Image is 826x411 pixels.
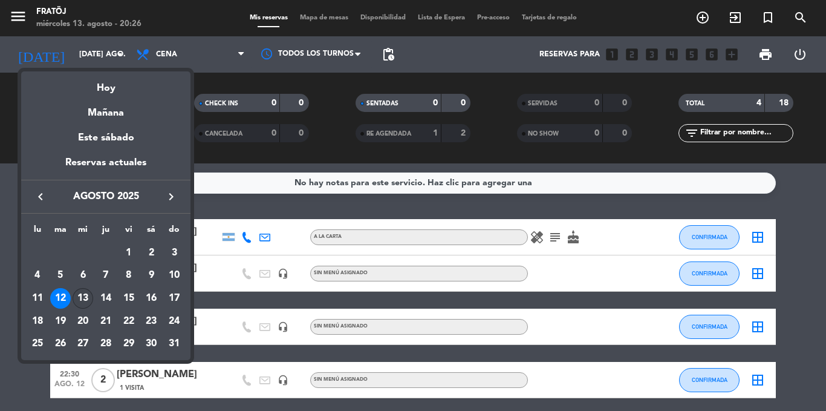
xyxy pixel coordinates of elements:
td: 26 de agosto de 2025 [49,333,72,356]
td: 12 de agosto de 2025 [49,287,72,310]
div: 10 [164,265,184,286]
td: 24 de agosto de 2025 [163,310,186,333]
div: 15 [119,288,139,309]
div: 27 [73,334,93,355]
i: keyboard_arrow_left [33,189,48,204]
span: agosto 2025 [51,189,160,205]
td: 25 de agosto de 2025 [26,333,49,356]
th: jueves [94,223,117,242]
div: 28 [96,334,116,355]
div: 11 [27,288,48,309]
button: keyboard_arrow_left [30,189,51,205]
td: 17 de agosto de 2025 [163,287,186,310]
td: 30 de agosto de 2025 [140,333,163,356]
div: 22 [119,311,139,332]
td: 2 de agosto de 2025 [140,242,163,265]
td: 15 de agosto de 2025 [117,287,140,310]
td: 19 de agosto de 2025 [49,310,72,333]
th: martes [49,223,72,242]
td: 1 de agosto de 2025 [117,242,140,265]
th: miércoles [71,223,94,242]
div: Mañana [21,96,190,121]
div: 8 [119,265,139,286]
div: 12 [50,288,71,309]
div: 24 [164,311,184,332]
td: 28 de agosto de 2025 [94,333,117,356]
td: 20 de agosto de 2025 [71,310,94,333]
td: 29 de agosto de 2025 [117,333,140,356]
div: 4 [27,265,48,286]
button: keyboard_arrow_right [160,189,182,205]
div: 31 [164,334,184,355]
div: 2 [141,243,161,263]
td: 6 de agosto de 2025 [71,265,94,288]
div: Este sábado [21,121,190,155]
td: 10 de agosto de 2025 [163,265,186,288]
div: 16 [141,288,161,309]
div: 14 [96,288,116,309]
div: Reservas actuales [21,155,190,180]
td: 14 de agosto de 2025 [94,287,117,310]
td: 3 de agosto de 2025 [163,242,186,265]
div: 17 [164,288,184,309]
div: 5 [50,265,71,286]
td: 13 de agosto de 2025 [71,287,94,310]
td: 31 de agosto de 2025 [163,333,186,356]
th: lunes [26,223,49,242]
th: viernes [117,223,140,242]
div: 21 [96,311,116,332]
td: 23 de agosto de 2025 [140,310,163,333]
div: 3 [164,243,184,263]
div: 20 [73,311,93,332]
div: 29 [119,334,139,355]
td: 11 de agosto de 2025 [26,287,49,310]
td: 22 de agosto de 2025 [117,310,140,333]
td: 8 de agosto de 2025 [117,265,140,288]
td: 16 de agosto de 2025 [140,287,163,310]
td: 9 de agosto de 2025 [140,265,163,288]
div: 1 [119,243,139,263]
td: 18 de agosto de 2025 [26,310,49,333]
th: domingo [163,223,186,242]
div: 7 [96,265,116,286]
td: 5 de agosto de 2025 [49,265,72,288]
div: 9 [141,265,161,286]
td: 7 de agosto de 2025 [94,265,117,288]
td: 21 de agosto de 2025 [94,310,117,333]
div: 30 [141,334,161,355]
div: 19 [50,311,71,332]
div: 18 [27,311,48,332]
th: sábado [140,223,163,242]
div: 23 [141,311,161,332]
div: 6 [73,265,93,286]
div: 25 [27,334,48,355]
td: 27 de agosto de 2025 [71,333,94,356]
td: 4 de agosto de 2025 [26,265,49,288]
i: keyboard_arrow_right [164,189,178,204]
div: Hoy [21,71,190,96]
td: AGO. [26,242,117,265]
div: 26 [50,334,71,355]
div: 13 [73,288,93,309]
